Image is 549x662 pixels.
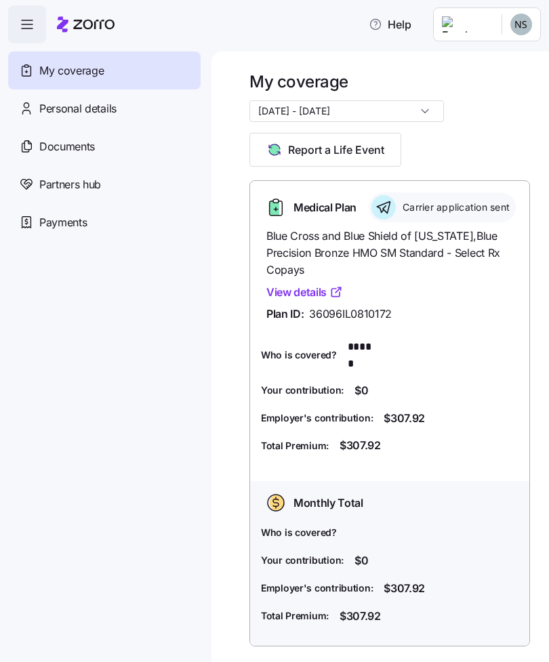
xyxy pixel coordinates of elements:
[8,165,201,203] a: Partners hub
[39,62,104,79] span: My coverage
[8,89,201,127] a: Personal details
[39,176,101,193] span: Partners hub
[309,306,392,323] span: 36096IL0810172
[354,382,368,399] span: $0
[261,348,337,362] span: Who is covered?
[261,526,337,539] span: Who is covered?
[261,609,329,623] span: Total Premium:
[39,214,87,231] span: Payments
[8,127,201,165] a: Documents
[266,284,343,301] a: View details
[340,437,381,454] span: $307.92
[249,71,444,92] h1: My coverage
[266,306,304,323] span: Plan ID:
[340,608,381,625] span: $307.92
[261,384,344,397] span: Your contribution:
[358,11,422,38] button: Help
[261,411,373,425] span: Employer's contribution:
[288,142,384,158] span: Report a Life Event
[293,199,357,216] span: Medical Plan
[8,51,201,89] a: My coverage
[384,410,425,427] span: $307.92
[266,228,513,278] span: Blue Cross and Blue Shield of [US_STATE] , Blue Precision Bronze HMO SM Standard - Select Rx Copays
[249,133,401,167] button: Report a Life Event
[261,439,329,453] span: Total Premium:
[39,138,95,155] span: Documents
[354,552,368,569] span: $0
[399,201,510,214] span: Carrier application sent
[510,14,532,35] img: d3fe960c95d5c4dd1c58f4682d3b51e7
[261,581,373,595] span: Employer's contribution:
[384,580,425,597] span: $307.92
[261,554,344,567] span: Your contribution:
[293,495,363,512] span: Monthly Total
[8,203,201,241] a: Payments
[442,16,491,33] img: Employer logo
[369,16,411,33] span: Help
[39,100,117,117] span: Personal details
